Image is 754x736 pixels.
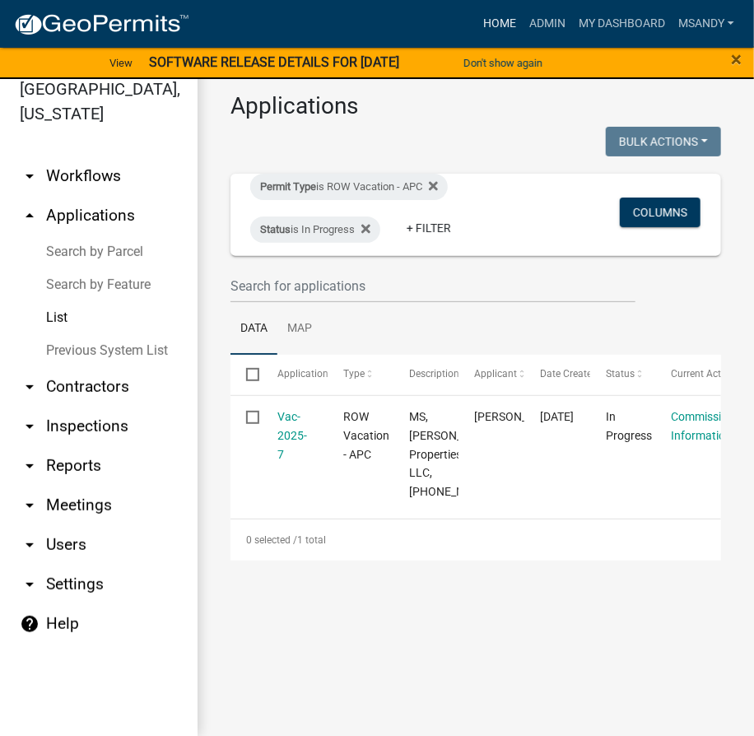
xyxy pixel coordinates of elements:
[250,217,380,243] div: is In Progress
[731,49,742,69] button: Close
[590,355,656,394] datatable-header-cell: Status
[20,456,40,476] i: arrow_drop_down
[20,417,40,436] i: arrow_drop_down
[672,410,745,442] a: Commissioner Information
[457,49,549,77] button: Don't show again
[458,355,524,394] datatable-header-cell: Applicant
[524,355,590,394] datatable-header-cell: Date Created
[260,223,291,235] span: Status
[409,410,506,498] span: MS, JC Wood Properties LLC, 021-124-072
[20,166,40,186] i: arrow_drop_down
[230,355,262,394] datatable-header-cell: Select
[393,213,464,243] a: + Filter
[572,8,672,40] a: My Dashboard
[103,49,139,77] a: View
[475,368,518,380] span: Applicant
[477,8,523,40] a: Home
[277,303,322,356] a: Map
[20,535,40,555] i: arrow_drop_down
[672,8,741,40] a: msandy
[393,355,459,394] datatable-header-cell: Description
[672,368,740,380] span: Current Activity
[540,368,598,380] span: Date Created
[230,303,277,356] a: Data
[250,174,448,200] div: is ROW Vacation - APC
[20,496,40,515] i: arrow_drop_down
[731,48,742,71] span: ×
[409,368,459,380] span: Description
[655,355,721,394] datatable-header-cell: Current Activity
[606,410,652,442] span: In Progress
[20,206,40,226] i: arrow_drop_up
[475,410,563,423] span: Matt Sandy
[278,410,308,461] a: Vac-2025-7
[20,377,40,397] i: arrow_drop_down
[540,410,574,423] span: 07/31/2025
[260,180,316,193] span: Permit Type
[620,198,700,227] button: Columns
[20,575,40,594] i: arrow_drop_down
[20,614,40,634] i: help
[230,519,721,561] div: 1 total
[343,368,365,380] span: Type
[230,269,635,303] input: Search for applications
[328,355,393,394] datatable-header-cell: Type
[262,355,328,394] datatable-header-cell: Application Number
[343,410,389,461] span: ROW Vacation - APC
[606,368,635,380] span: Status
[230,92,721,120] h3: Applications
[278,368,368,380] span: Application Number
[523,8,572,40] a: Admin
[149,54,399,70] strong: SOFTWARE RELEASE DETAILS FOR [DATE]
[606,127,721,156] button: Bulk Actions
[246,534,297,546] span: 0 selected /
